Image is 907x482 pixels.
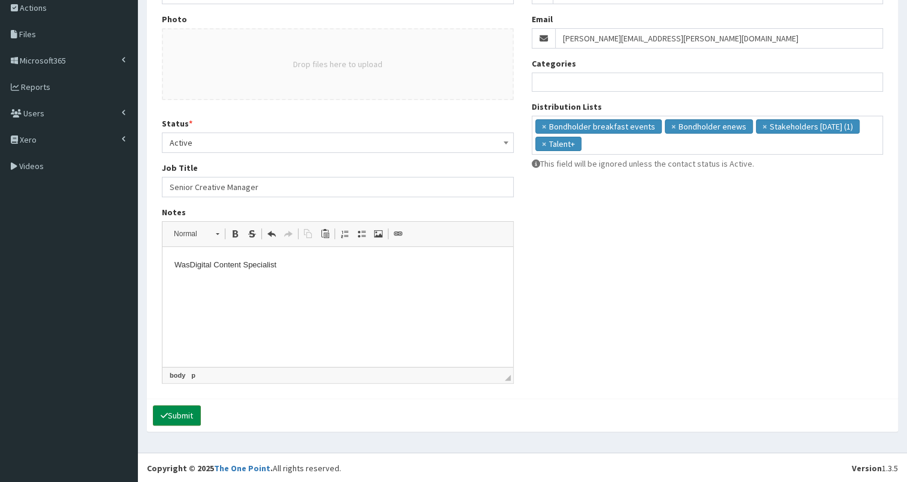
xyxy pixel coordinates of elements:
[532,101,602,113] label: Distribution Lists
[19,161,44,171] span: Videos
[167,370,188,381] a: body element
[532,58,576,70] label: Categories
[162,118,192,129] label: Status
[167,225,225,242] a: Normal
[852,462,898,474] div: 1.3.5
[665,119,753,134] li: Bondholder enews
[505,375,511,381] span: Drag to resize
[353,226,370,242] a: Insert/Remove Bulleted List
[542,138,546,150] span: ×
[390,226,406,242] a: Link (Ctrl+L)
[20,2,47,13] span: Actions
[532,13,553,25] label: Email
[170,134,506,151] span: Active
[214,463,270,474] a: The One Point
[168,226,210,242] span: Normal
[147,463,273,474] strong: Copyright © 2025 .
[336,226,353,242] a: Insert/Remove Numbered List
[162,132,514,153] span: Active
[20,55,66,66] span: Microsoft365
[542,120,546,132] span: ×
[756,119,860,134] li: Stakeholders May 2023 (1)
[293,58,382,70] button: Drop files here to upload
[671,120,676,132] span: ×
[162,162,198,174] label: Job Title
[300,226,317,242] a: Copy (Ctrl+C)
[535,119,662,134] li: Bondholder breakfast events
[189,370,198,381] a: p element
[227,226,243,242] a: Bold (Ctrl+B)
[243,226,260,242] a: Strike Through
[23,108,44,119] span: Users
[263,226,280,242] a: Undo (Ctrl+Z)
[280,226,297,242] a: Redo (Ctrl+Y)
[21,82,50,92] span: Reports
[162,206,186,218] label: Notes
[532,158,884,170] p: This field will be ignored unless the contact status is Active.
[763,120,767,132] span: ×
[162,247,513,367] iframe: Rich Text Editor, notes
[153,405,201,426] button: Submit
[370,226,387,242] a: Image
[19,29,36,40] span: Files
[20,134,37,145] span: Xero
[535,137,581,151] li: Talent+
[162,13,187,25] label: Photo
[852,463,882,474] b: Version
[317,226,333,242] a: Paste (Ctrl+V)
